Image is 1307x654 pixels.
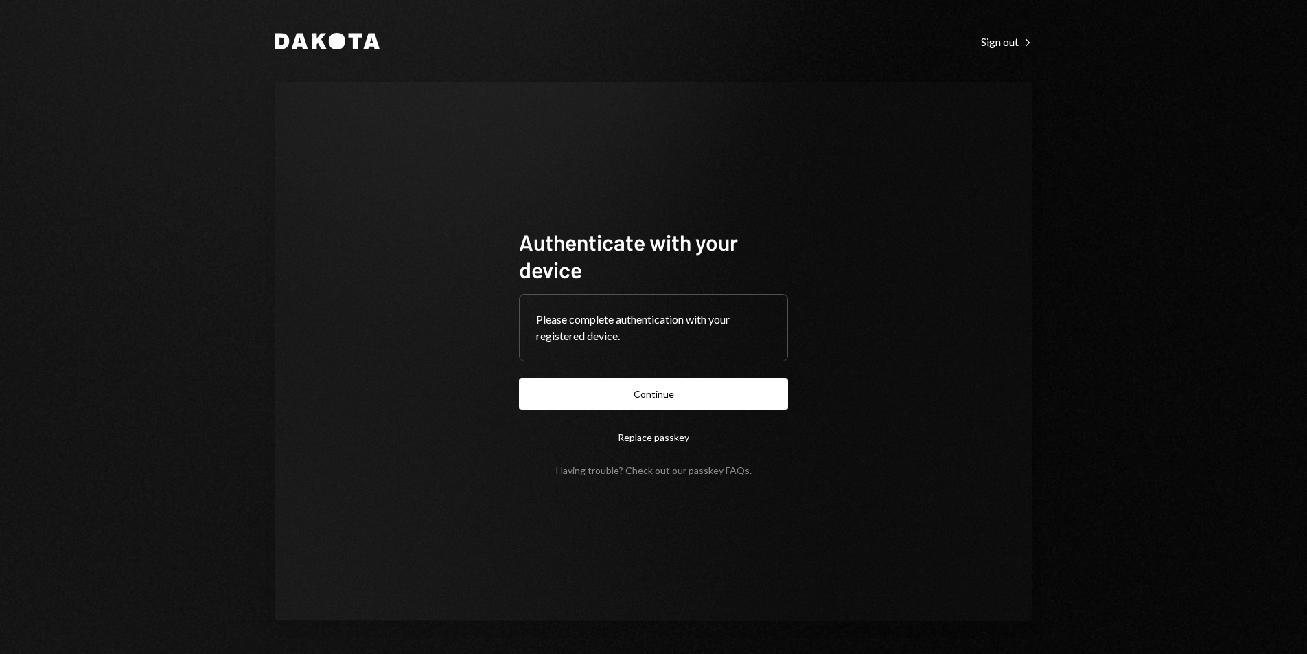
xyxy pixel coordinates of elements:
[981,34,1032,49] a: Sign out
[519,421,788,453] button: Replace passkey
[519,228,788,283] h1: Authenticate with your device
[981,35,1032,49] div: Sign out
[519,378,788,410] button: Continue
[689,464,750,477] a: passkey FAQs
[556,464,752,476] div: Having trouble? Check out our .
[536,311,771,344] div: Please complete authentication with your registered device.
